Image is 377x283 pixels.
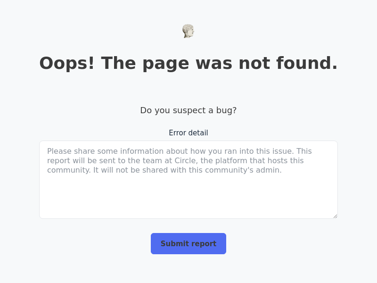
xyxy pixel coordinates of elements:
[39,104,338,117] h4: Do you suspect a bug?
[182,24,195,38] img: Museums as Progress logo
[39,52,338,74] h1: Oops! The page was not found.
[39,128,338,139] label: Error detail
[151,233,227,254] input: Submit report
